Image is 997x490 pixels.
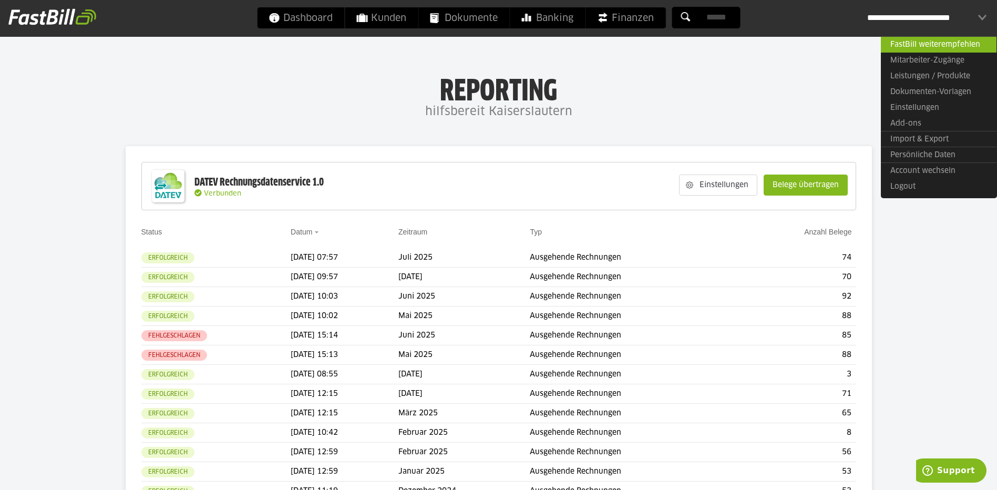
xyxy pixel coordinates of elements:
td: 92 [738,287,856,307]
td: 85 [738,326,856,345]
span: Banking [521,7,573,28]
td: [DATE] 12:59 [291,443,398,462]
td: Ausgehende Rechnungen [530,248,738,268]
td: Ausgehende Rechnungen [530,307,738,326]
td: Februar 2025 [398,443,530,462]
a: Anzahl Belege [804,228,851,236]
td: 3 [738,365,856,384]
td: Ausgehende Rechnungen [530,443,738,462]
a: Leistungen / Produkte [881,68,996,84]
td: [DATE] 12:15 [291,384,398,404]
a: Logout [881,179,996,195]
a: Account wechseln [881,162,996,179]
a: Import & Export [881,131,996,147]
h1: Reporting [105,74,892,101]
td: [DATE] 07:57 [291,248,398,268]
a: Finanzen [585,7,665,28]
td: Mai 2025 [398,307,530,326]
td: [DATE] 10:42 [291,423,398,443]
td: [DATE] 15:13 [291,345,398,365]
td: Februar 2025 [398,423,530,443]
td: [DATE] [398,384,530,404]
td: 65 [738,404,856,423]
a: Einstellungen [881,100,996,116]
sl-badge: Erfolgreich [141,427,194,438]
a: Persönliche Daten [881,147,996,163]
sl-badge: Erfolgreich [141,272,194,283]
a: Dashboard [257,7,344,28]
td: [DATE] [398,268,530,287]
td: 88 [738,345,856,365]
span: Dokumente [430,7,498,28]
td: [DATE] 10:02 [291,307,398,326]
iframe: Öffnet ein Widget, in dem Sie weitere Informationen finden [916,458,986,485]
td: 74 [738,248,856,268]
span: Finanzen [597,7,654,28]
sl-badge: Erfolgreich [141,311,194,322]
td: 8 [738,423,856,443]
td: Januar 2025 [398,462,530,482]
span: Dashboard [269,7,333,28]
sl-button: Belege übertragen [764,175,848,196]
a: Mitarbeiter-Zugänge [881,53,996,68]
td: [DATE] 12:15 [291,404,398,423]
a: Dokumenten-Vorlagen [881,84,996,100]
td: [DATE] 12:59 [291,462,398,482]
span: Kunden [356,7,406,28]
td: Ausgehende Rechnungen [530,326,738,345]
td: 88 [738,307,856,326]
td: Juni 2025 [398,287,530,307]
td: [DATE] 08:55 [291,365,398,384]
a: Datum [291,228,312,236]
td: Ausgehende Rechnungen [530,345,738,365]
td: Juli 2025 [398,248,530,268]
a: Status [141,228,162,236]
a: Add-ons [881,116,996,131]
img: fastbill_logo_white.png [8,8,96,25]
td: Mai 2025 [398,345,530,365]
td: [DATE] 15:14 [291,326,398,345]
sl-badge: Erfolgreich [141,252,194,263]
td: Juni 2025 [398,326,530,345]
td: März 2025 [398,404,530,423]
img: sort_desc.gif [314,231,321,233]
a: FastBill weiterempfehlen [881,36,996,53]
td: Ausgehende Rechnungen [530,287,738,307]
a: Zeitraum [398,228,427,236]
a: Kunden [345,7,418,28]
td: Ausgehende Rechnungen [530,268,738,287]
a: Dokumente [418,7,509,28]
img: DATEV-Datenservice Logo [147,165,189,207]
td: [DATE] 10:03 [291,287,398,307]
td: 70 [738,268,856,287]
td: Ausgehende Rechnungen [530,365,738,384]
td: Ausgehende Rechnungen [530,384,738,404]
td: Ausgehende Rechnungen [530,462,738,482]
sl-badge: Erfolgreich [141,408,194,419]
a: Typ [530,228,542,236]
sl-button: Einstellungen [679,175,757,196]
td: 71 [738,384,856,404]
sl-badge: Erfolgreich [141,369,194,380]
sl-badge: Erfolgreich [141,466,194,477]
td: Ausgehende Rechnungen [530,423,738,443]
sl-badge: Erfolgreich [141,389,194,400]
td: 56 [738,443,856,462]
span: Verbunden [204,190,241,197]
a: Banking [510,7,585,28]
sl-badge: Erfolgreich [141,447,194,458]
td: [DATE] [398,365,530,384]
td: 53 [738,462,856,482]
sl-badge: Fehlgeschlagen [141,350,207,361]
sl-badge: Erfolgreich [141,291,194,302]
td: Ausgehende Rechnungen [530,404,738,423]
sl-badge: Fehlgeschlagen [141,330,207,341]
td: [DATE] 09:57 [291,268,398,287]
div: DATEV Rechnungsdatenservice 1.0 [194,176,324,189]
